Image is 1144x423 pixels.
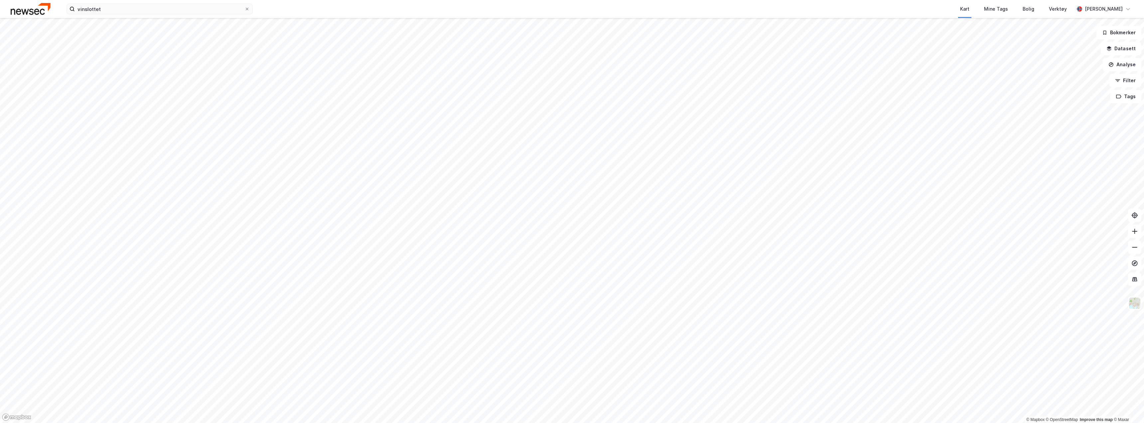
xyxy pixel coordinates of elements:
div: [PERSON_NAME] [1085,5,1123,13]
div: Bolig [1023,5,1034,13]
button: Tags [1110,90,1141,103]
button: Bokmerker [1096,26,1141,39]
button: Datasett [1101,42,1141,55]
img: Z [1128,297,1141,310]
a: Improve this map [1080,417,1113,422]
button: Analyse [1103,58,1141,71]
div: Kontrollprogram for chat [1111,391,1144,423]
div: Kart [960,5,969,13]
img: newsec-logo.f6e21ccffca1b3a03d2d.png [11,3,51,15]
iframe: Chat Widget [1111,391,1144,423]
a: Mapbox [1026,417,1045,422]
a: OpenStreetMap [1046,417,1078,422]
div: Verktøy [1049,5,1067,13]
div: Mine Tags [984,5,1008,13]
button: Filter [1109,74,1141,87]
input: Søk på adresse, matrikkel, gårdeiere, leietakere eller personer [75,4,244,14]
a: Mapbox homepage [2,413,31,421]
